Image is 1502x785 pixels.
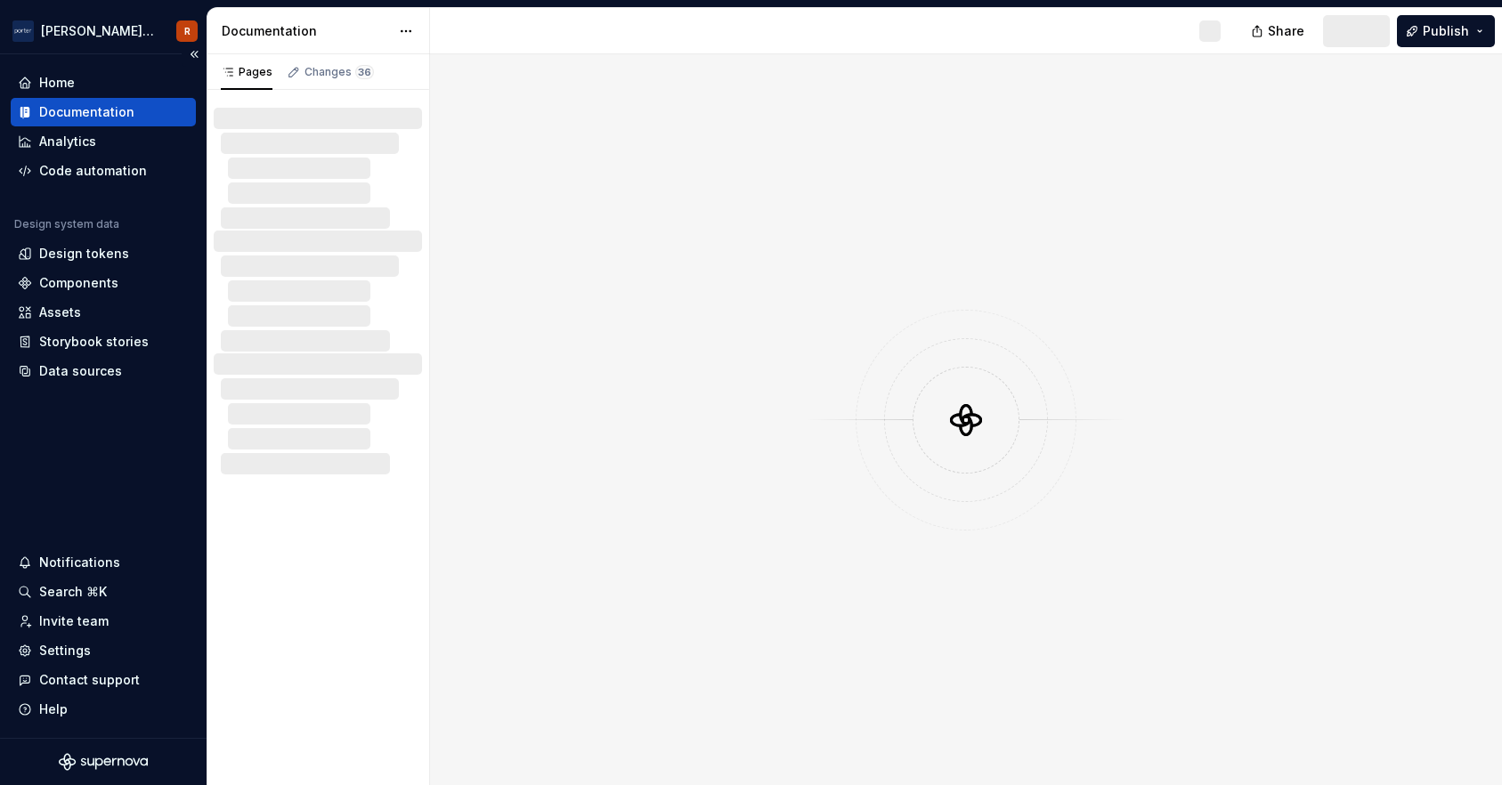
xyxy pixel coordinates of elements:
[11,607,196,635] a: Invite team
[11,695,196,724] button: Help
[11,636,196,665] a: Settings
[39,162,147,180] div: Code automation
[39,362,122,380] div: Data sources
[11,98,196,126] a: Documentation
[11,298,196,327] a: Assets
[1242,15,1316,47] button: Share
[11,548,196,577] button: Notifications
[39,274,118,292] div: Components
[41,22,155,40] div: [PERSON_NAME] Airlines
[1268,22,1304,40] span: Share
[11,357,196,385] a: Data sources
[11,157,196,185] a: Code automation
[11,69,196,97] a: Home
[39,333,149,351] div: Storybook stories
[39,671,140,689] div: Contact support
[1423,22,1469,40] span: Publish
[39,700,68,718] div: Help
[39,74,75,92] div: Home
[184,24,191,38] div: R
[355,65,374,79] span: 36
[39,612,109,630] div: Invite team
[4,12,203,50] button: [PERSON_NAME] AirlinesR
[11,328,196,356] a: Storybook stories
[1397,15,1495,47] button: Publish
[39,303,81,321] div: Assets
[39,245,129,263] div: Design tokens
[222,22,390,40] div: Documentation
[12,20,34,42] img: f0306bc8-3074-41fb-b11c-7d2e8671d5eb.png
[11,269,196,297] a: Components
[11,239,196,268] a: Design tokens
[39,642,91,660] div: Settings
[39,583,107,601] div: Search ⌘K
[304,65,374,79] div: Changes
[182,42,207,67] button: Collapse sidebar
[14,217,119,231] div: Design system data
[39,554,120,571] div: Notifications
[221,65,272,79] div: Pages
[11,666,196,694] button: Contact support
[39,133,96,150] div: Analytics
[59,753,148,771] svg: Supernova Logo
[11,578,196,606] button: Search ⌘K
[39,103,134,121] div: Documentation
[11,127,196,156] a: Analytics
